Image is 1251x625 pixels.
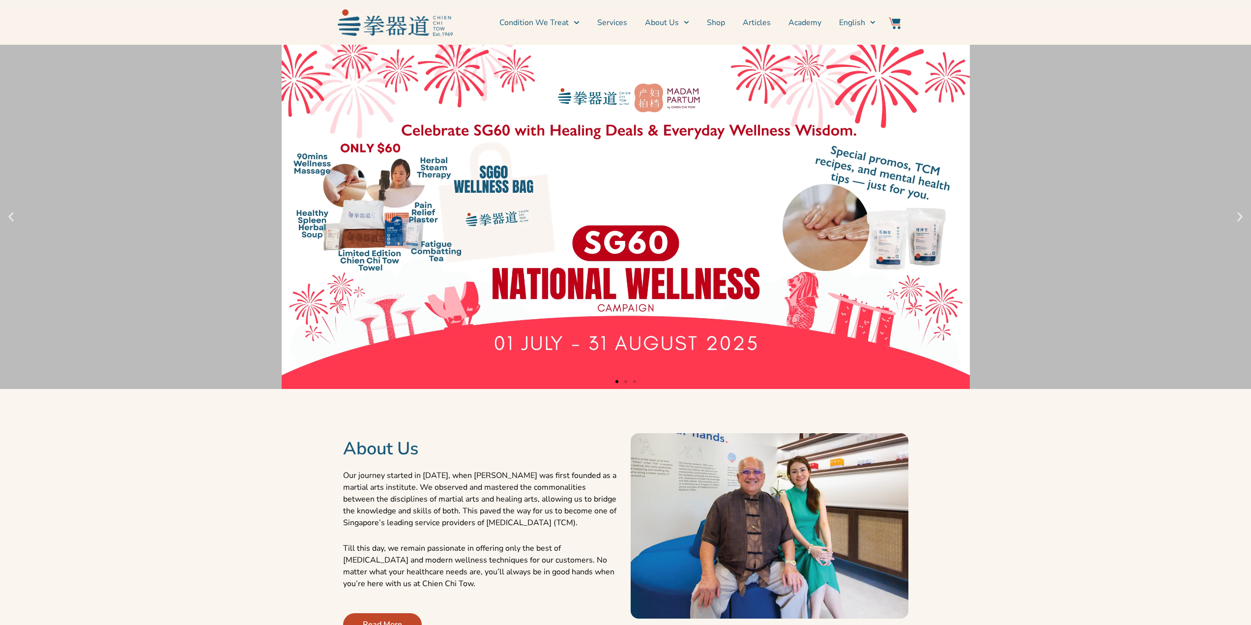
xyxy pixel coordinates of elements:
a: Shop [707,10,725,35]
span: English [839,17,865,29]
a: Condition We Treat [499,10,579,35]
div: Previous slide [5,211,17,223]
a: English [839,10,875,35]
span: Go to slide 3 [633,380,636,383]
span: Go to slide 1 [615,380,618,383]
div: Next slide [1234,211,1246,223]
a: Services [597,10,627,35]
h2: About Us [343,438,621,460]
span: Go to slide 2 [624,380,627,383]
nav: Menu [458,10,875,35]
a: Articles [743,10,771,35]
a: About Us [645,10,689,35]
a: Academy [788,10,821,35]
p: Till this day, we remain passionate in offering only the best of [MEDICAL_DATA] and modern wellne... [343,542,621,590]
img: Website Icon-03 [889,17,901,29]
p: Our journey started in [DATE], when [PERSON_NAME] was first founded as a martial arts institute. ... [343,470,621,529]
